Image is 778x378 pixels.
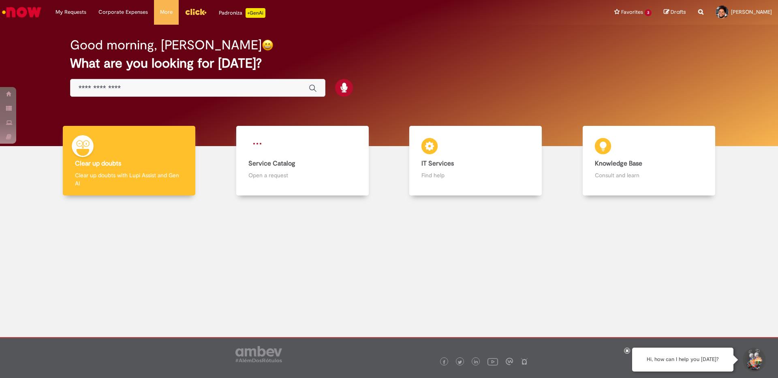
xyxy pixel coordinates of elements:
[248,171,357,179] p: Open a request
[595,159,642,168] b: Knowledge Base
[70,56,708,70] h2: What are you looking for [DATE]?
[43,126,216,196] a: Clear up doubts Clear up doubts with Lupi Assist and Gen AI
[474,360,478,365] img: logo_footer_linkedin.png
[75,159,121,168] b: Clear up doubts
[248,159,295,168] b: Service Catalog
[75,171,183,187] p: Clear up doubts with Lupi Assist and Gen AI
[442,360,446,364] img: logo_footer_facebook.png
[246,8,265,18] p: +GenAi
[521,358,528,365] img: logo_footer_naosei.png
[595,171,703,179] p: Consult and learn
[56,8,86,16] span: My Requests
[421,159,454,168] b: IT Services
[742,348,766,372] button: Start Support Conversation
[1,4,43,20] img: ServiceNow
[487,356,498,367] img: logo_footer_youtube.png
[621,8,643,16] span: Favorites
[632,348,733,372] div: Hi, how can I help you [DATE]?
[235,346,282,362] img: logo_footer_ambev_rotulo_gray.png
[421,171,530,179] p: Find help
[506,358,513,365] img: logo_footer_workplace.png
[562,126,736,196] a: Knowledge Base Consult and learn
[731,8,772,15] span: [PERSON_NAME]
[98,8,148,16] span: Corporate Expenses
[262,39,274,51] img: happy-face.png
[160,8,173,16] span: More
[458,360,462,364] img: logo_footer_twitter.png
[219,8,265,18] div: Padroniza
[664,8,686,16] a: Drafts
[216,126,389,196] a: Service Catalog Open a request
[645,9,652,16] span: 3
[671,8,686,16] span: Drafts
[185,6,207,18] img: click_logo_yellow_360x200.png
[389,126,562,196] a: IT Services Find help
[70,38,262,52] h2: Good morning, [PERSON_NAME]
